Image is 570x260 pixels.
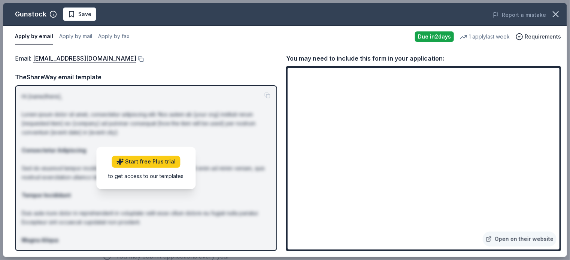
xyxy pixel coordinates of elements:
span: Save [78,10,91,19]
a: [EMAIL_ADDRESS][DOMAIN_NAME] [33,53,136,63]
span: Email : [15,55,136,62]
button: Requirements [516,32,561,41]
button: Save [63,7,96,21]
button: Apply by email [15,29,53,45]
a: Open on their website [483,232,557,247]
div: to get access to our templates [108,172,184,180]
div: 1 apply last week [460,32,510,41]
button: Apply by mail [59,29,92,45]
a: Start free Plus trial [112,156,180,168]
span: Requirements [525,32,561,41]
div: You may need to include this form in your application: [286,53,561,63]
div: Gunstock [15,8,46,20]
strong: Magna Aliqua [22,237,58,243]
button: Report a mistake [493,10,546,19]
button: Apply by fax [98,29,130,45]
div: Due in 2 days [415,31,454,42]
strong: Tempor Incididunt [22,192,71,198]
div: TheShareWay email template [15,72,277,82]
strong: Consectetur Adipiscing [22,147,86,153]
